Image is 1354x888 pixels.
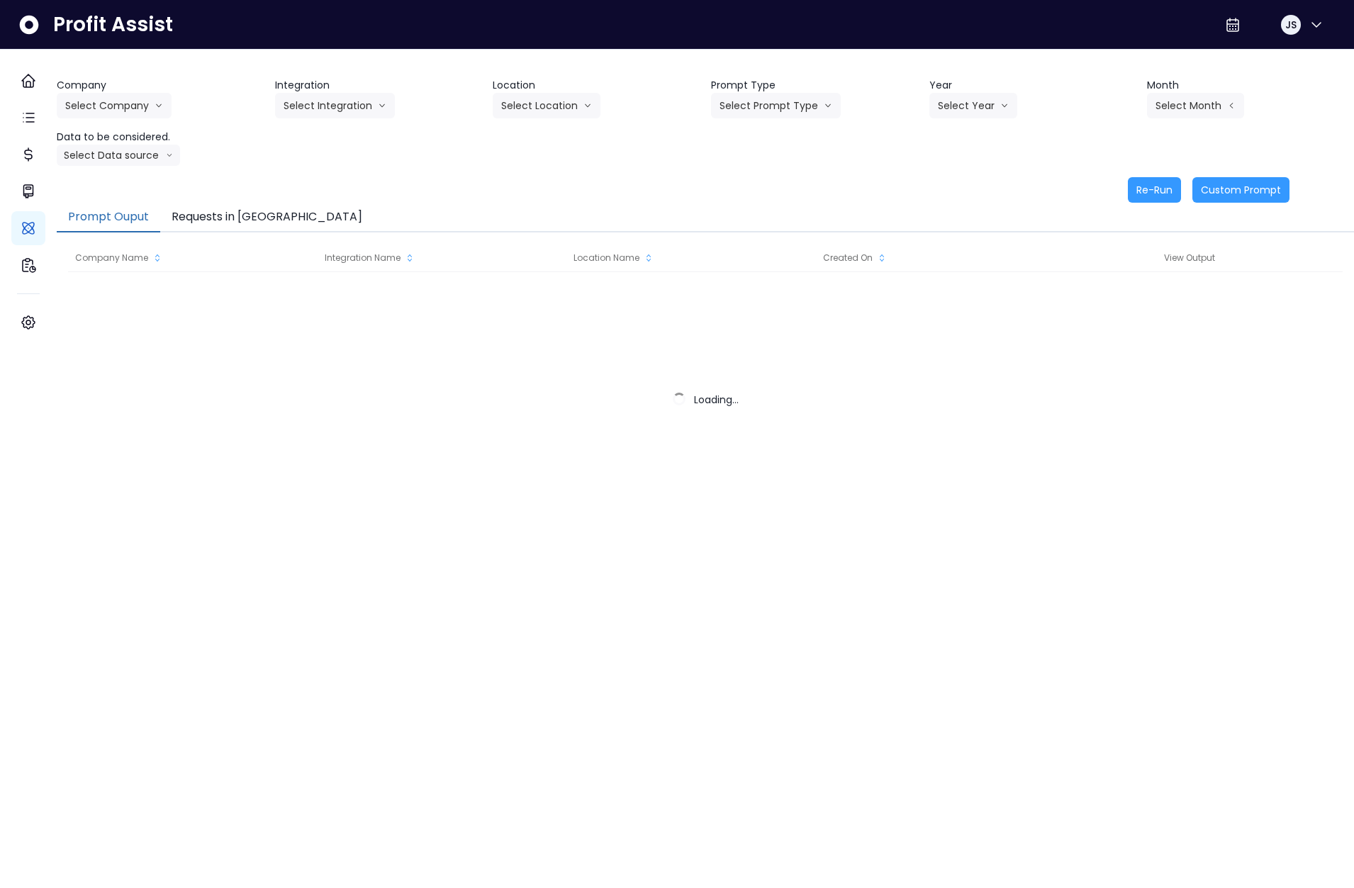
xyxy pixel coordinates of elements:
svg: arrow down line [155,99,163,113]
div: Created On [816,244,1065,272]
span: Loading... [694,393,739,407]
header: Company [57,78,264,93]
button: Select Locationarrow down line [493,93,600,118]
header: Location [493,78,700,93]
svg: arrow left line [1227,99,1236,113]
button: Re-Run [1128,177,1181,203]
div: Location Name [566,244,815,272]
svg: arrow down line [378,99,386,113]
button: Select Companyarrow down line [57,93,172,118]
header: Prompt Type [711,78,918,93]
button: Select Prompt Typearrow down line [711,93,841,118]
svg: arrow down line [583,99,592,113]
svg: arrow down line [1000,99,1009,113]
div: Integration Name [318,244,566,272]
span: JS [1285,18,1297,32]
header: Integration [275,78,482,93]
div: Company Name [68,244,317,272]
svg: arrow down line [166,148,173,162]
button: Select Yeararrow down line [929,93,1017,118]
header: Month [1147,78,1354,93]
header: Year [929,78,1136,93]
button: Select Data sourcearrow down line [57,145,180,166]
button: Custom Prompt [1192,177,1289,203]
header: Data to be considered. [57,130,264,145]
button: Select Integrationarrow down line [275,93,395,118]
svg: arrow down line [824,99,832,113]
span: Profit Assist [53,12,173,38]
div: View Output [1065,244,1314,272]
button: Prompt Ouput [57,203,160,232]
button: Select Montharrow left line [1147,93,1244,118]
button: Requests in [GEOGRAPHIC_DATA] [160,203,374,232]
